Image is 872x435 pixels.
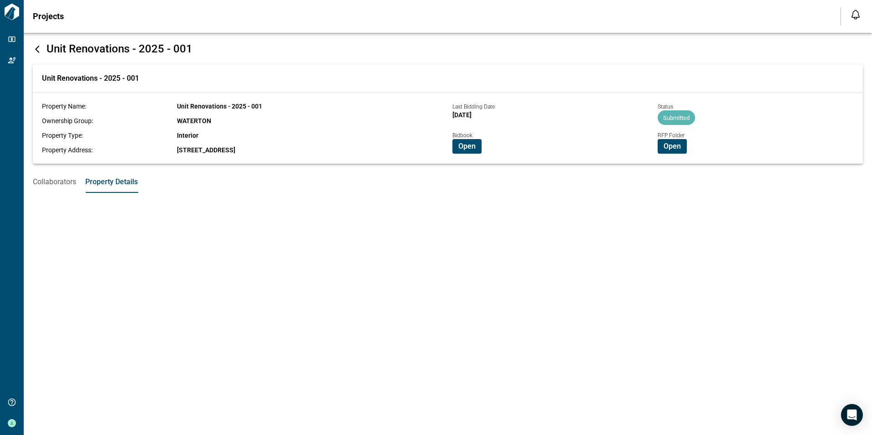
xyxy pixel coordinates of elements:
[452,141,482,150] a: Open
[452,139,482,154] button: Open
[42,132,83,139] span: Property Type:
[658,139,687,154] button: Open
[47,42,192,55] span: Unit Renovations - 2025 - 001
[452,104,495,110] span: Last Bidding Date
[177,103,262,110] span: Unit Renovations - 2025 - 001
[42,146,93,154] span: Property Address:
[177,117,211,124] span: WATERTON
[658,114,695,121] span: Submitted
[33,177,76,186] span: Collaborators
[658,104,673,110] span: Status
[841,404,863,426] div: Open Intercom Messenger
[452,111,472,119] span: [DATE]
[42,103,86,110] span: Property Name:
[177,132,198,139] span: Interior
[452,132,472,139] span: Bidbook
[664,142,681,151] span: Open
[658,132,685,139] span: RFP Folder
[458,142,476,151] span: Open
[85,177,138,186] span: Property Details
[177,146,235,154] span: [STREET_ADDRESS]
[42,74,139,83] span: Unit Renovations - 2025 - 001
[658,141,687,150] a: Open
[848,7,863,22] button: Open notification feed
[42,117,93,124] span: Ownership Group:
[33,12,64,21] span: Projects
[24,171,872,193] div: base tabs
